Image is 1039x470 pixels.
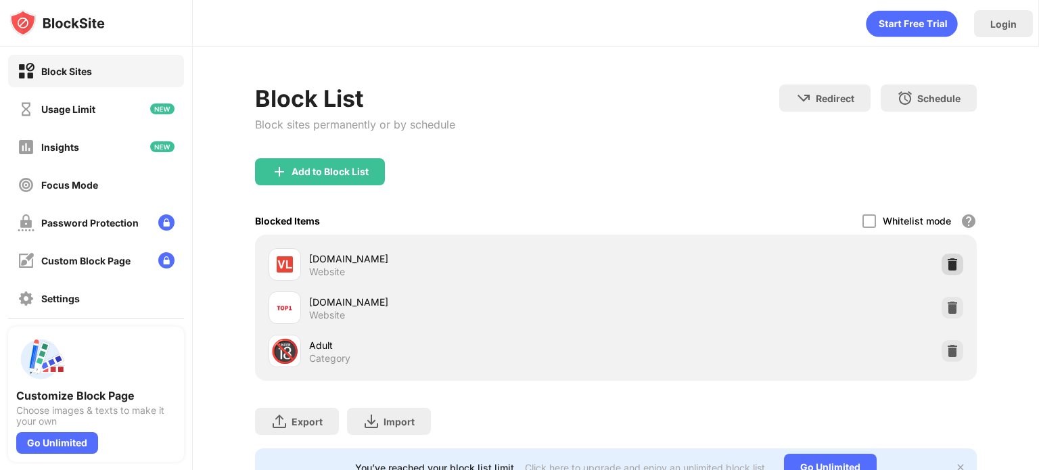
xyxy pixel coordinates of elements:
[16,405,176,427] div: Choose images & texts to make it your own
[866,10,958,37] div: animation
[41,255,131,266] div: Custom Block Page
[277,300,293,316] img: favicons
[384,416,415,427] div: Import
[18,101,34,118] img: time-usage-off.svg
[309,266,345,278] div: Website
[255,85,455,112] div: Block List
[292,416,323,427] div: Export
[9,9,105,37] img: logo-blocksite.svg
[41,103,95,115] div: Usage Limit
[990,18,1017,30] div: Login
[16,432,98,454] div: Go Unlimited
[18,63,34,80] img: block-on.svg
[255,215,320,227] div: Blocked Items
[41,141,79,153] div: Insights
[16,335,65,383] img: push-custom-page.svg
[158,252,175,268] img: lock-menu.svg
[18,252,34,269] img: customize-block-page-off.svg
[41,217,139,229] div: Password Protection
[292,166,369,177] div: Add to Block List
[309,309,345,321] div: Website
[816,93,854,104] div: Redirect
[41,293,80,304] div: Settings
[150,141,175,152] img: new-icon.svg
[18,290,34,307] img: settings-off.svg
[18,214,34,231] img: password-protection-off.svg
[41,179,98,191] div: Focus Mode
[255,118,455,131] div: Block sites permanently or by schedule
[883,215,951,227] div: Whitelist mode
[16,389,176,402] div: Customize Block Page
[271,337,299,365] div: 🔞
[158,214,175,231] img: lock-menu.svg
[309,352,350,365] div: Category
[917,93,961,104] div: Schedule
[18,139,34,156] img: insights-off.svg
[18,177,34,193] img: focus-off.svg
[309,295,616,309] div: [DOMAIN_NAME]
[309,252,616,266] div: [DOMAIN_NAME]
[277,256,293,273] img: favicons
[309,338,616,352] div: Adult
[41,66,92,77] div: Block Sites
[150,103,175,114] img: new-icon.svg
